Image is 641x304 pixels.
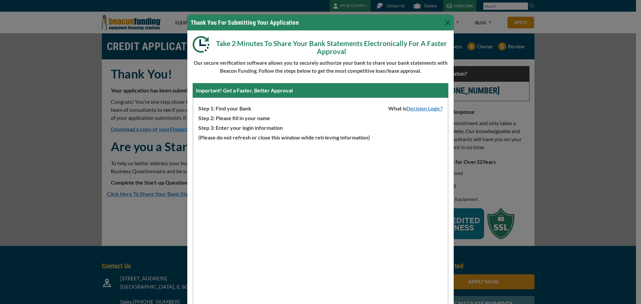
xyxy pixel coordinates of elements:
p: (Please do not refresh or close this window while retrieving information) [193,132,448,141]
p: Step 2: Please fill in your name [193,112,448,122]
span: Step 1: Find your Bank [193,103,251,112]
p: Step 3: Enter your login information [193,122,448,132]
p: Take 2 Minutes To Share Your Bank Statements Electronically For A Faster Approval [193,36,448,55]
h4: Thank You For Submitting Your Application [191,18,299,27]
a: Decision Logic? [406,105,448,111]
span: What is [383,103,448,112]
p: Our secure verification software allows you to securely authorize your bank to share your bank st... [193,59,448,75]
button: Close [442,17,453,28]
img: Modal DL Clock [193,36,214,53]
div: Important! Get a Faster, Better Approval [193,83,448,98]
